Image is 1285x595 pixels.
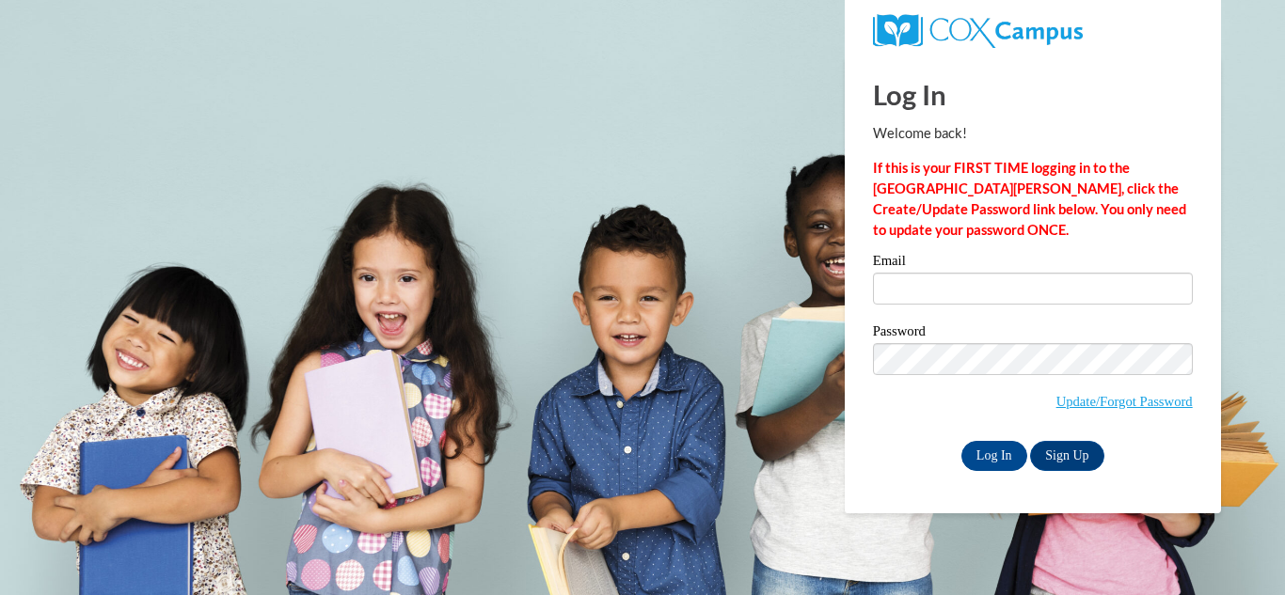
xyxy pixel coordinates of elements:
[1030,441,1103,471] a: Sign Up
[873,160,1186,238] strong: If this is your FIRST TIME logging in to the [GEOGRAPHIC_DATA][PERSON_NAME], click the Create/Upd...
[873,254,1193,273] label: Email
[873,22,1083,38] a: COX Campus
[873,75,1193,114] h1: Log In
[961,441,1027,471] input: Log In
[873,123,1193,144] p: Welcome back!
[873,324,1193,343] label: Password
[873,14,1083,48] img: COX Campus
[1056,394,1193,409] a: Update/Forgot Password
